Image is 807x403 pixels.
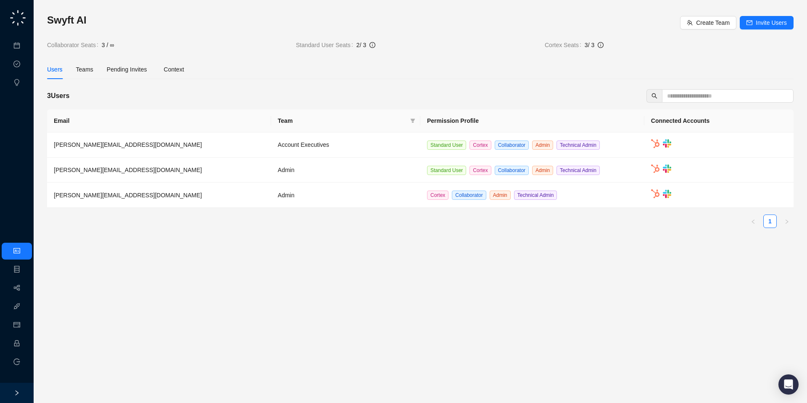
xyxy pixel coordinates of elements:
button: right [780,215,794,228]
li: 1 [763,215,777,228]
span: Standard User [427,166,466,175]
span: Cortex [469,141,491,150]
span: Pending Invites [107,66,147,73]
a: 1 [764,215,776,228]
div: Teams [76,65,93,74]
span: Cortex Seats [545,40,585,50]
span: right [784,219,789,224]
td: Admin [271,158,420,183]
span: Collaborator [495,166,529,175]
img: logo-small-C4UdH2pc.png [8,8,27,27]
span: info-circle [369,42,375,48]
span: Invite Users [756,18,787,27]
span: filter [409,114,417,127]
span: filter [410,118,415,123]
span: Collaborator [452,191,486,200]
span: [PERSON_NAME][EMAIL_ADDRESS][DOMAIN_NAME] [54,167,202,173]
span: Collaborator Seats [47,40,102,50]
td: Account Executives [271,133,420,158]
span: Collaborator [495,141,529,150]
img: hubspot-DkpyWjJb.png [651,164,659,173]
span: Admin [532,166,553,175]
img: slack-Cn3INd-T.png [663,139,671,148]
h3: Swyft AI [47,13,680,27]
span: 2 / 3 [356,42,366,48]
button: left [746,215,760,228]
span: Cortex [427,191,448,200]
div: Users [47,65,63,74]
span: Admin [490,191,511,200]
button: Invite Users [740,16,794,29]
div: Context [164,65,184,74]
span: Team [278,116,407,125]
span: [PERSON_NAME][EMAIL_ADDRESS][DOMAIN_NAME] [54,141,202,148]
span: search [651,93,657,99]
li: Previous Page [746,215,760,228]
span: Standard User [427,141,466,150]
span: 3 / ∞ [102,40,114,50]
div: Open Intercom Messenger [778,374,799,395]
h5: 3 Users [47,91,69,101]
span: right [14,390,20,396]
th: Connected Accounts [644,109,794,133]
th: Permission Profile [420,109,644,133]
span: 3 / 3 [585,42,594,48]
span: logout [13,358,20,365]
img: slack-Cn3INd-T.png [663,190,671,198]
span: team [687,20,693,26]
td: Admin [271,183,420,208]
span: Technical Admin [556,141,600,150]
span: Cortex [469,166,491,175]
span: Standard User Seats [296,40,356,50]
span: Technical Admin [514,191,557,200]
li: Next Page [780,215,794,228]
button: Create Team [680,16,736,29]
span: [PERSON_NAME][EMAIL_ADDRESS][DOMAIN_NAME] [54,192,202,199]
img: slack-Cn3INd-T.png [663,164,671,173]
span: Create Team [696,18,730,27]
span: mail [746,20,752,26]
img: hubspot-DkpyWjJb.png [651,189,659,198]
th: Email [47,109,271,133]
span: Technical Admin [556,166,600,175]
img: hubspot-DkpyWjJb.png [651,139,659,148]
span: left [751,219,756,224]
span: info-circle [598,42,604,48]
span: Admin [532,141,553,150]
